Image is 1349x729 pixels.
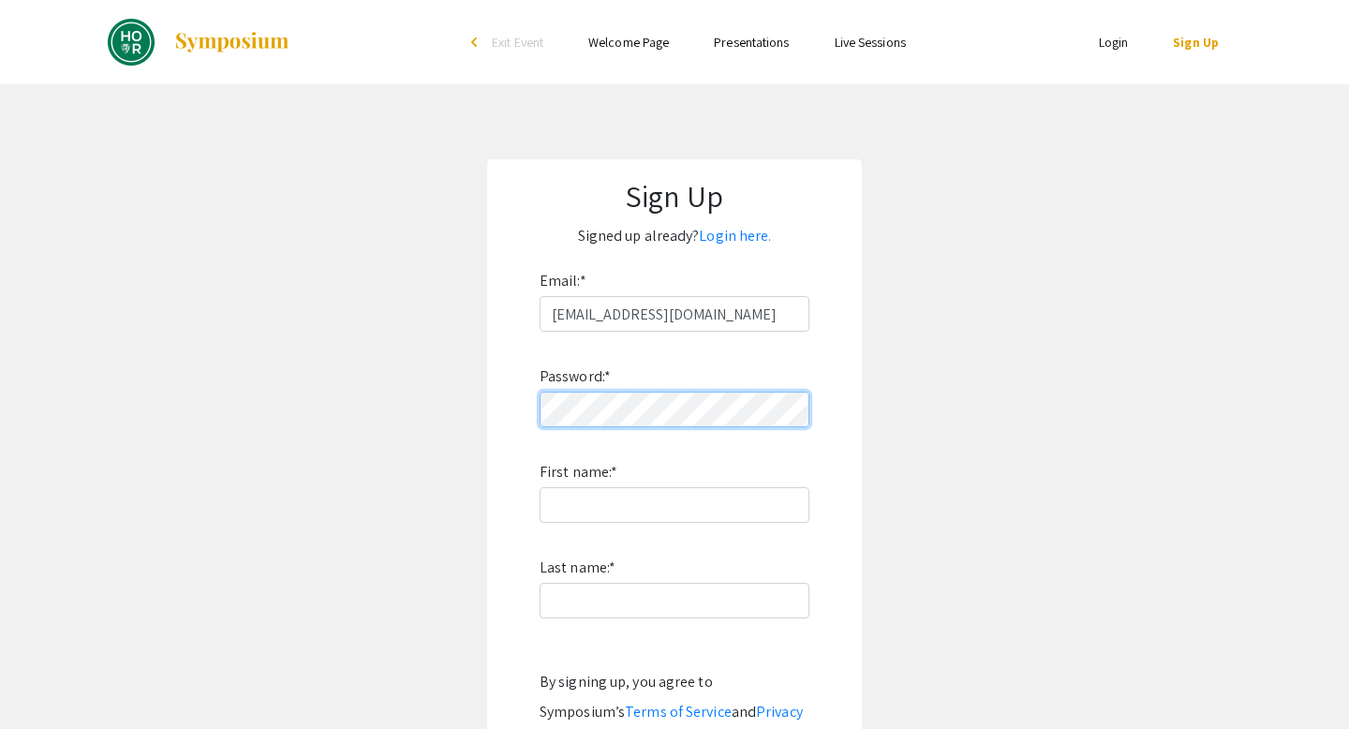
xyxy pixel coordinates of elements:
img: DREAMS: Fall 2024 [108,19,155,66]
label: Email: [540,266,586,296]
h1: Sign Up [506,178,843,214]
a: Terms of Service [625,702,732,722]
p: Signed up already? [506,221,843,251]
label: Password: [540,362,611,392]
a: Login [1099,34,1129,51]
a: Sign Up [1173,34,1219,51]
div: arrow_back_ios [471,37,482,48]
label: First name: [540,457,617,487]
a: Live Sessions [835,34,906,51]
a: Presentations [714,34,789,51]
a: DREAMS: Fall 2024 [108,19,290,66]
iframe: Chat [14,645,80,715]
a: Welcome Page [588,34,669,51]
span: Exit Event [492,34,543,51]
img: Symposium by ForagerOne [173,31,290,53]
label: Last name: [540,553,615,583]
a: Login here. [699,226,771,245]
